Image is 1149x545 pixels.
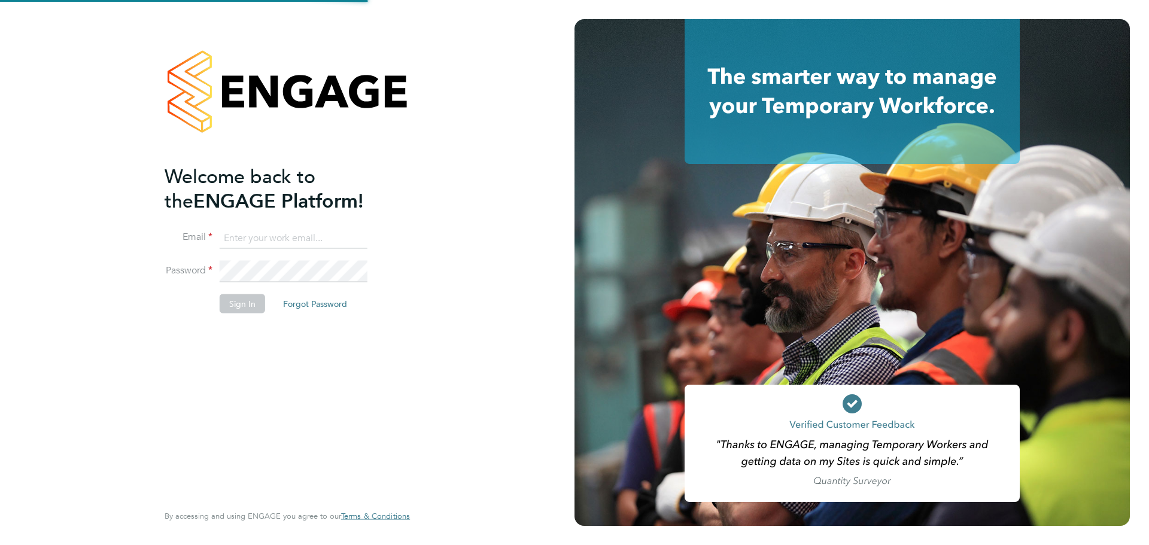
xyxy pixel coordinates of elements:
span: By accessing and using ENGAGE you agree to our [165,511,410,521]
span: Terms & Conditions [341,511,410,521]
label: Password [165,264,212,277]
input: Enter your work email... [220,227,367,249]
h2: ENGAGE Platform! [165,164,398,213]
button: Forgot Password [273,294,357,313]
span: Welcome back to the [165,165,315,212]
a: Terms & Conditions [341,511,410,521]
button: Sign In [220,294,265,313]
label: Email [165,231,212,243]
